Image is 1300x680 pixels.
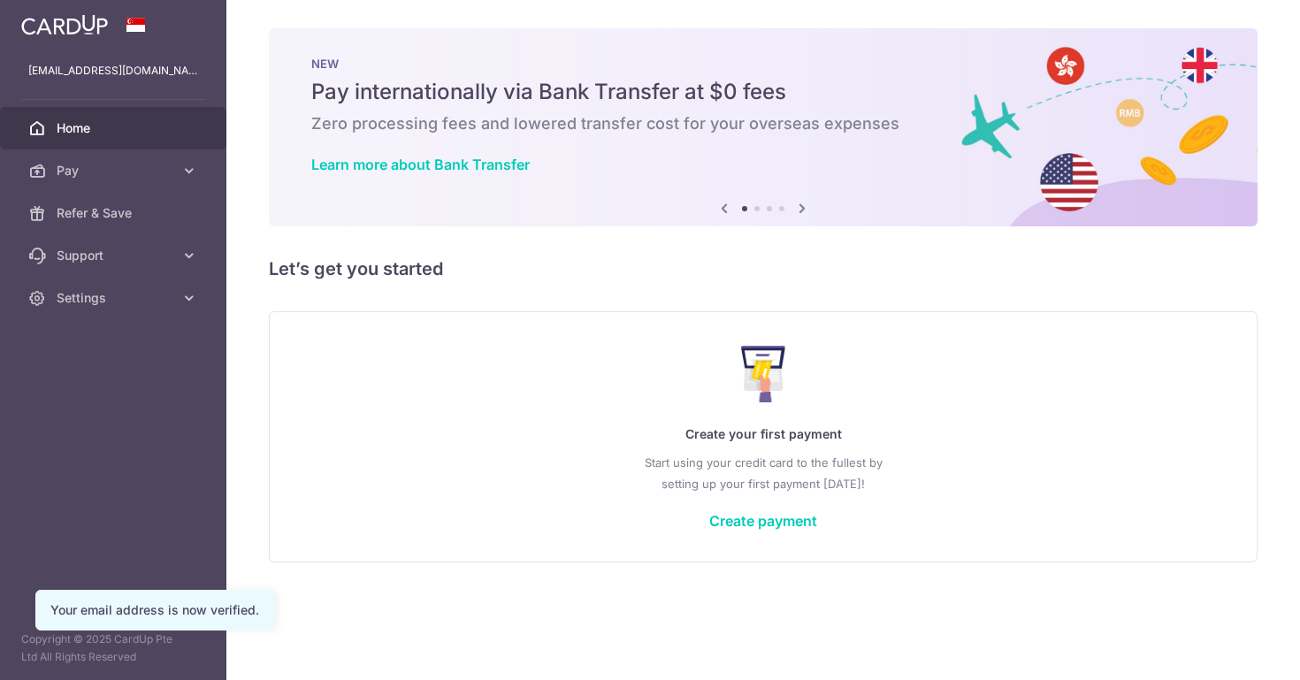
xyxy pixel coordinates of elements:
[311,113,1215,134] h6: Zero processing fees and lowered transfer cost for your overseas expenses
[57,119,173,137] span: Home
[269,255,1258,283] h5: Let’s get you started
[305,452,1221,494] p: Start using your credit card to the fullest by setting up your first payment [DATE]!
[269,28,1258,226] img: Bank transfer banner
[57,162,173,180] span: Pay
[311,57,1215,71] p: NEW
[28,62,198,80] p: [EMAIL_ADDRESS][DOMAIN_NAME]
[741,346,786,402] img: Make Payment
[21,14,108,35] img: CardUp
[57,289,173,307] span: Settings
[709,512,817,530] a: Create payment
[305,424,1221,445] p: Create your first payment
[50,601,259,619] div: Your email address is now verified.
[57,247,173,264] span: Support
[311,156,530,173] a: Learn more about Bank Transfer
[57,204,173,222] span: Refer & Save
[311,78,1215,106] h5: Pay internationally via Bank Transfer at $0 fees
